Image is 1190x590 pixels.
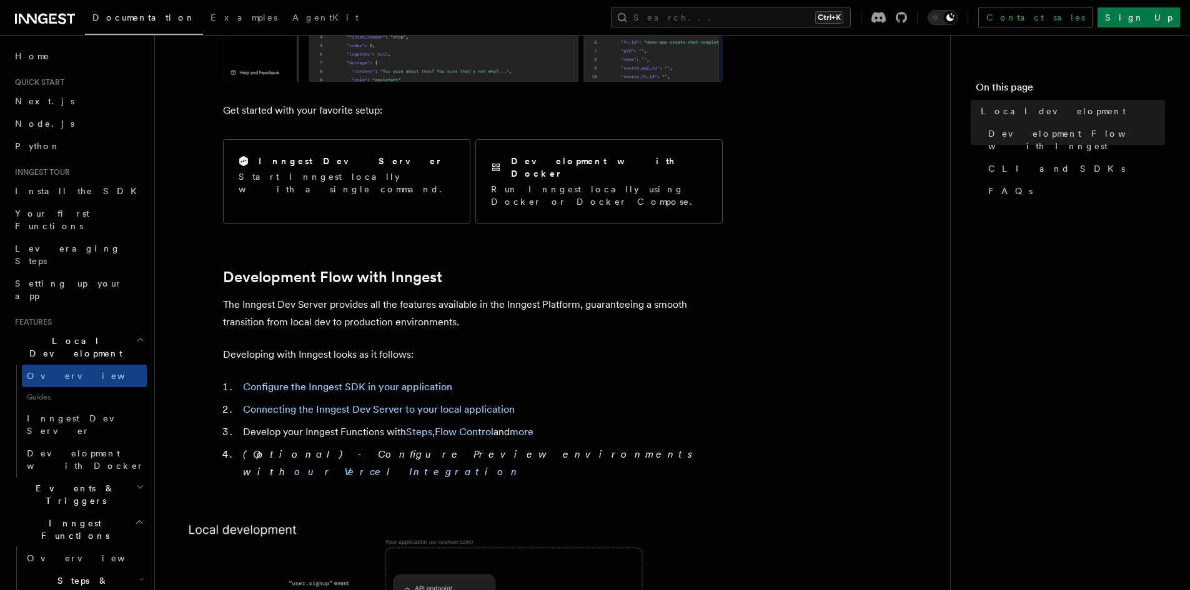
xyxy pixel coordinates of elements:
[27,371,156,381] span: Overview
[10,112,147,135] a: Node.js
[475,139,723,224] a: Development with DockerRun Inngest locally using Docker or Docker Compose.
[27,553,156,563] span: Overview
[10,335,136,360] span: Local Development
[85,4,203,35] a: Documentation
[983,122,1165,157] a: Development Flow with Inngest
[15,243,121,266] span: Leveraging Steps
[239,423,723,441] li: Develop your Inngest Functions with , and
[988,127,1165,152] span: Development Flow with Inngest
[15,141,61,151] span: Python
[22,407,147,442] a: Inngest Dev Server
[10,482,136,507] span: Events & Triggers
[976,100,1165,122] a: Local development
[10,202,147,237] a: Your first Functions
[292,12,359,22] span: AgentKit
[223,139,470,224] a: Inngest Dev ServerStart Inngest locally with a single command.
[223,268,442,286] a: Development Flow with Inngest
[203,4,285,34] a: Examples
[10,180,147,202] a: Install the SDK
[15,209,89,231] span: Your first Functions
[15,119,74,129] span: Node.js
[976,80,1165,100] h4: On this page
[10,167,70,177] span: Inngest tour
[611,7,851,27] button: Search...Ctrl+K
[10,365,147,477] div: Local Development
[10,237,147,272] a: Leveraging Steps
[10,45,147,67] a: Home
[988,185,1033,197] span: FAQs
[22,387,147,407] span: Guides
[10,330,147,365] button: Local Development
[243,381,452,393] a: Configure the Inngest SDK in your application
[928,10,958,25] button: Toggle dark mode
[27,413,134,436] span: Inngest Dev Server
[10,477,147,512] button: Events & Triggers
[10,517,135,542] span: Inngest Functions
[10,512,147,547] button: Inngest Functions
[223,296,723,331] p: The Inngest Dev Server provides all the features available in the Inngest Platform, guaranteeing ...
[243,403,515,415] a: Connecting the Inngest Dev Server to your local application
[22,442,147,477] a: Development with Docker
[223,102,723,119] p: Get started with your favorite setup:
[22,365,147,387] a: Overview
[983,157,1165,180] a: CLI and SDKs
[15,186,144,196] span: Install the SDK
[491,183,707,208] p: Run Inngest locally using Docker or Docker Compose.
[92,12,196,22] span: Documentation
[983,180,1165,202] a: FAQs
[10,77,64,87] span: Quick start
[294,466,522,478] a: our Vercel Integration
[27,448,144,471] span: Development with Docker
[10,317,52,327] span: Features
[988,162,1125,175] span: CLI and SDKs
[978,7,1093,27] a: Contact sales
[510,426,533,438] a: more
[10,272,147,307] a: Setting up your app
[15,96,74,106] span: Next.js
[223,346,723,363] p: Developing with Inngest looks as it follows:
[815,11,843,24] kbd: Ctrl+K
[406,426,432,438] a: Steps
[10,90,147,112] a: Next.js
[239,170,455,195] p: Start Inngest locally with a single command.
[211,12,277,22] span: Examples
[511,155,707,180] h2: Development with Docker
[981,105,1126,117] span: Local development
[10,135,147,157] a: Python
[435,426,493,438] a: Flow Control
[243,448,700,478] em: (Optional) - Configure Preview environments with
[15,50,50,62] span: Home
[15,278,122,301] span: Setting up your app
[259,155,443,167] h2: Inngest Dev Server
[1098,7,1180,27] a: Sign Up
[22,547,147,569] a: Overview
[285,4,366,34] a: AgentKit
